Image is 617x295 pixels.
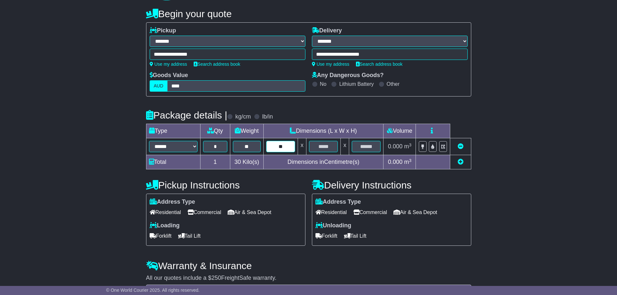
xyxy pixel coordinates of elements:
[200,124,230,138] td: Qty
[150,27,176,34] label: Pickup
[458,143,463,150] a: Remove this item
[150,222,180,229] label: Loading
[146,110,227,120] h4: Package details |
[409,142,412,147] sup: 3
[353,207,387,217] span: Commercial
[388,143,403,150] span: 0.000
[312,27,342,34] label: Delivery
[312,72,384,79] label: Any Dangerous Goods?
[388,159,403,165] span: 0.000
[146,275,471,282] div: All our quotes include a $ FreightSafe warranty.
[315,207,347,217] span: Residential
[394,207,437,217] span: Air & Sea Depot
[146,180,305,190] h4: Pickup Instructions
[263,155,383,169] td: Dimensions in Centimetre(s)
[150,62,187,67] a: Use my address
[356,62,403,67] a: Search address book
[262,113,273,120] label: lb/in
[315,222,351,229] label: Unloading
[320,81,326,87] label: No
[178,231,201,241] span: Tail Lift
[387,81,400,87] label: Other
[188,207,221,217] span: Commercial
[230,155,264,169] td: Kilo(s)
[234,159,241,165] span: 30
[106,288,200,293] span: © One World Courier 2025. All rights reserved.
[194,62,240,67] a: Search address book
[150,199,195,206] label: Address Type
[146,260,471,271] h4: Warranty & Insurance
[146,124,200,138] td: Type
[298,138,306,155] td: x
[228,207,271,217] span: Air & Sea Depot
[230,124,264,138] td: Weight
[146,8,471,19] h4: Begin your quote
[458,159,463,165] a: Add new item
[344,231,367,241] span: Tail Lift
[315,231,337,241] span: Forklift
[409,158,412,163] sup: 3
[341,138,349,155] td: x
[383,124,416,138] td: Volume
[235,113,251,120] label: kg/cm
[146,155,200,169] td: Total
[404,143,412,150] span: m
[150,80,168,92] label: AUD
[150,231,172,241] span: Forklift
[312,180,471,190] h4: Delivery Instructions
[200,155,230,169] td: 1
[150,207,181,217] span: Residential
[312,62,349,67] a: Use my address
[150,72,188,79] label: Goods Value
[404,159,412,165] span: m
[315,199,361,206] label: Address Type
[339,81,374,87] label: Lithium Battery
[211,275,221,281] span: 250
[263,124,383,138] td: Dimensions (L x W x H)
